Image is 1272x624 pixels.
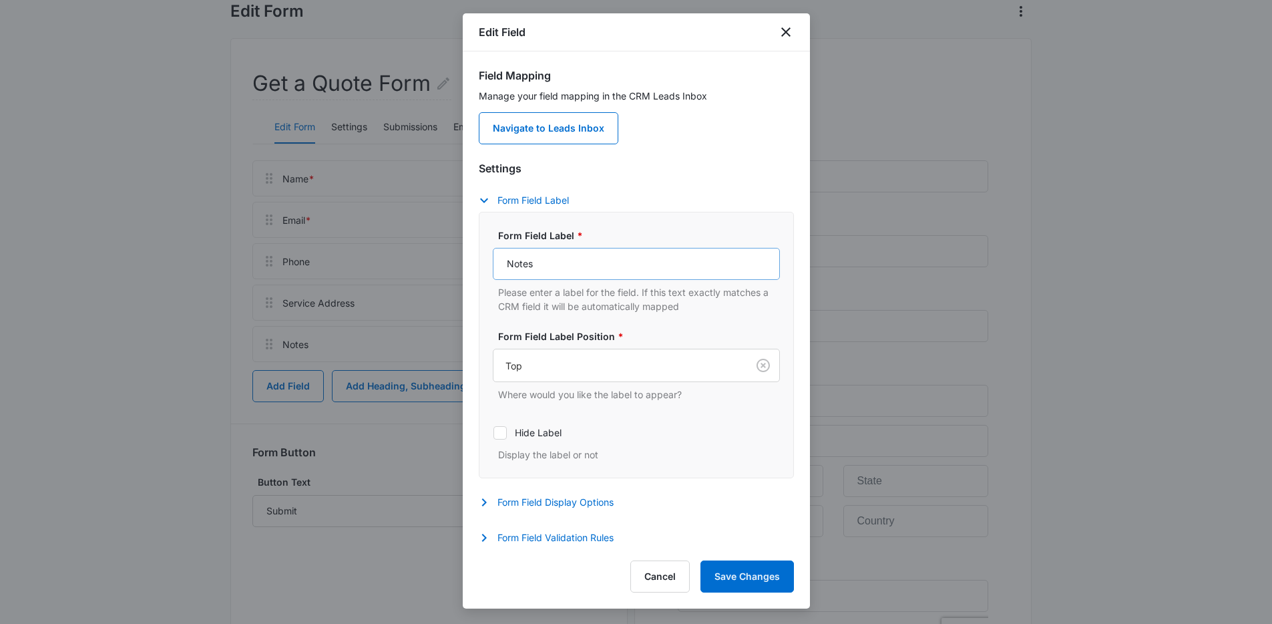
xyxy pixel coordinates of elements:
[166,334,311,366] input: State
[479,160,794,176] h3: Settings
[166,374,311,406] input: Country
[630,561,690,593] button: Cancel
[493,426,780,440] label: Hide Label
[778,24,794,40] button: close
[479,67,794,84] h3: Field Mapping
[498,285,780,313] p: Please enter a label for the field. If this text exactly matches a CRM field it will be automatic...
[479,89,794,103] p: Manage your field mapping in the CRM Leads Inbox
[753,355,774,376] button: Clear
[700,561,794,593] button: Save Changes
[479,192,582,208] button: Form Field Label
[479,112,618,144] a: Navigate to Leads Inbox
[479,530,627,546] button: Form Field Validation Rules
[498,228,785,243] label: Form Field Label
[498,448,780,462] p: Display the label or not
[479,494,627,510] button: Form Field Display Options
[9,501,42,512] span: Submit
[498,329,785,343] label: Form Field Label Position
[498,387,780,402] p: Where would you like the label to appear?
[493,248,780,280] input: Form Field Label
[264,487,435,527] iframe: reCAPTCHA
[479,24,525,40] h1: Edit Field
